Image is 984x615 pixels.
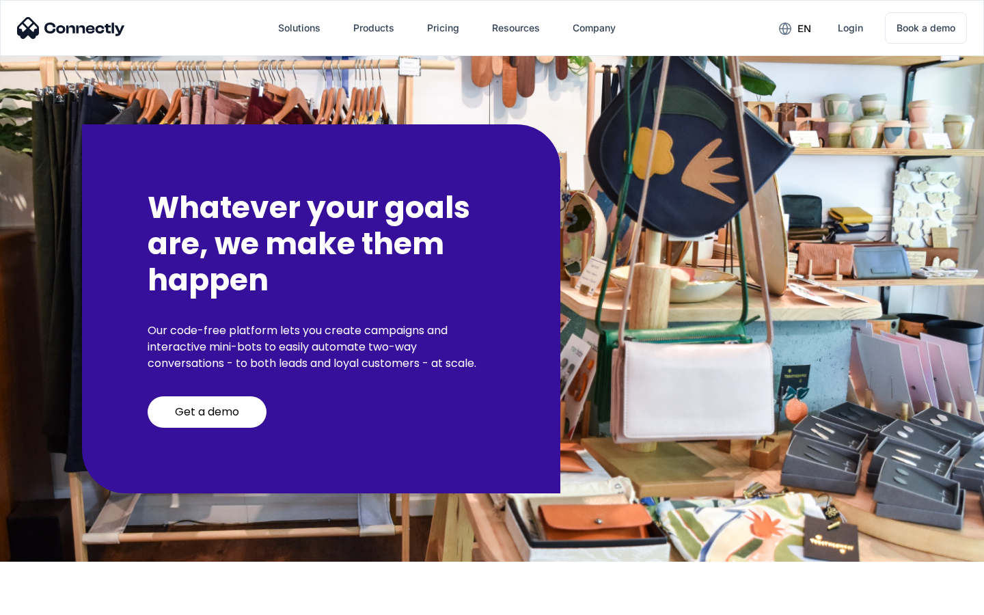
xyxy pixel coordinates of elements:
[427,18,459,38] div: Pricing
[492,18,540,38] div: Resources
[17,17,125,39] img: Connectly Logo
[481,12,551,44] div: Resources
[562,12,627,44] div: Company
[175,405,239,419] div: Get a demo
[148,396,266,428] a: Get a demo
[267,12,331,44] div: Solutions
[797,19,811,38] div: en
[416,12,470,44] a: Pricing
[342,12,405,44] div: Products
[14,591,82,610] aside: Language selected: English
[278,18,320,38] div: Solutions
[768,18,821,38] div: en
[827,12,874,44] a: Login
[885,12,967,44] a: Book a demo
[838,18,863,38] div: Login
[353,18,394,38] div: Products
[148,323,495,372] p: Our code-free platform lets you create campaigns and interactive mini-bots to easily automate two...
[148,190,495,298] h2: Whatever your goals are, we make them happen
[27,591,82,610] ul: Language list
[573,18,616,38] div: Company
